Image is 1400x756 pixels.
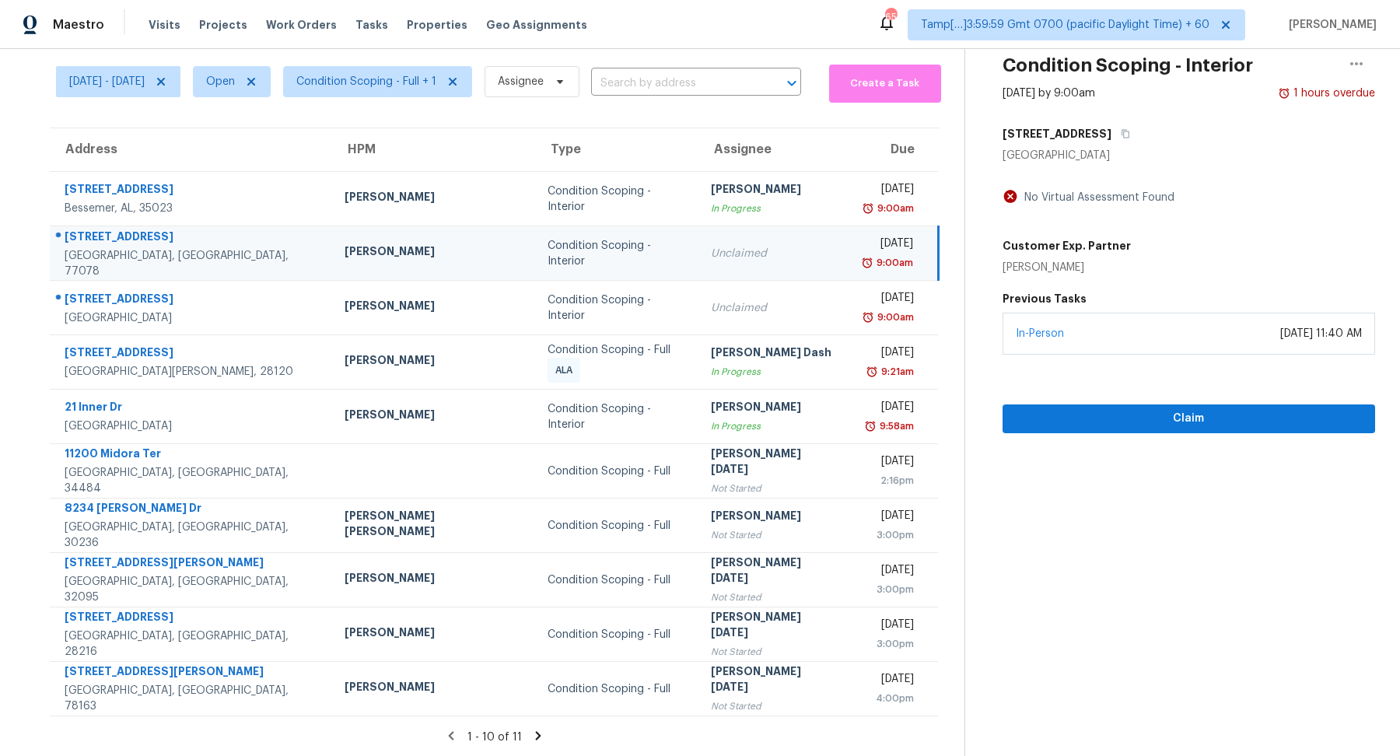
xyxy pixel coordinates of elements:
div: [STREET_ADDRESS][PERSON_NAME] [65,555,320,574]
img: Overdue Alarm Icon [861,255,873,271]
div: [STREET_ADDRESS] [65,345,320,364]
div: [STREET_ADDRESS][PERSON_NAME] [65,663,320,683]
div: Condition Scoping - Interior [548,401,686,432]
div: [GEOGRAPHIC_DATA], [GEOGRAPHIC_DATA], 28216 [65,628,320,660]
div: [GEOGRAPHIC_DATA] [1003,148,1375,163]
div: [GEOGRAPHIC_DATA], [GEOGRAPHIC_DATA], 34484 [65,465,320,496]
div: Not Started [711,644,836,660]
img: Artifact Not Present Icon [1003,188,1018,205]
a: In-Person [1016,328,1064,339]
h5: [STREET_ADDRESS] [1003,126,1111,142]
div: [DATE] [862,508,915,527]
div: 1 hours overdue [1290,86,1375,101]
button: Create a Task [829,65,941,103]
div: [PERSON_NAME] [345,189,523,208]
span: Condition Scoping - Full + 1 [296,74,436,89]
div: Not Started [711,527,836,543]
div: Unclaimed [711,246,836,261]
span: Maestro [53,17,104,33]
div: 9:00am [874,201,914,216]
span: Tamp[…]3:59:59 Gmt 0700 (pacific Daylight Time) + 60 [921,17,1209,33]
div: [PERSON_NAME] [345,679,523,698]
span: 1 - 10 of 11 [467,732,522,743]
div: [PERSON_NAME] [345,570,523,590]
span: Properties [407,17,467,33]
div: Condition Scoping - Interior [548,184,686,215]
div: 21 Inner Dr [65,399,320,418]
div: [DATE] [862,562,915,582]
div: 3:00pm [862,582,915,597]
span: Create a Task [837,75,933,93]
button: Copy Address [1111,120,1132,148]
h5: Previous Tasks [1003,291,1375,306]
span: Work Orders [266,17,337,33]
div: [DATE] [862,236,913,255]
div: [GEOGRAPHIC_DATA] [65,310,320,326]
div: Condition Scoping - Full [548,681,686,697]
span: Projects [199,17,247,33]
span: Tasks [355,19,388,30]
div: [PERSON_NAME][DATE] [711,555,836,590]
div: [PERSON_NAME] [345,625,523,644]
div: 8234 [PERSON_NAME] Dr [65,500,320,520]
img: Overdue Alarm Icon [862,310,874,325]
div: Condition Scoping - Full [548,464,686,479]
div: 657 [885,9,896,25]
div: [PERSON_NAME] [345,243,523,263]
div: [STREET_ADDRESS] [65,229,320,248]
span: Open [206,74,235,89]
th: Address [50,128,332,172]
img: Overdue Alarm Icon [864,418,877,434]
div: [PERSON_NAME] [345,298,523,317]
div: Condition Scoping - Interior [548,292,686,324]
div: 3:00pm [862,636,915,652]
img: Overdue Alarm Icon [1278,86,1290,101]
span: Assignee [498,74,544,89]
div: Condition Scoping - Full [548,627,686,642]
div: 11200 Midora Ter [65,446,320,465]
div: [GEOGRAPHIC_DATA][PERSON_NAME], 28120 [65,364,320,380]
div: [DATE] [862,290,915,310]
div: 2:16pm [862,473,915,488]
div: [DATE] [862,181,915,201]
div: In Progress [711,418,836,434]
div: [STREET_ADDRESS] [65,609,320,628]
div: [DATE] [862,453,915,473]
div: [PERSON_NAME][DATE] [711,609,836,644]
div: Not Started [711,590,836,605]
span: ALA [555,362,579,378]
div: No Virtual Assessment Found [1018,190,1174,205]
div: [GEOGRAPHIC_DATA], [GEOGRAPHIC_DATA], 77078 [65,248,320,279]
img: Overdue Alarm Icon [862,201,874,216]
div: [STREET_ADDRESS] [65,181,320,201]
div: [STREET_ADDRESS] [65,291,320,310]
div: Condition Scoping - Full [548,518,686,534]
input: Search by address [591,72,758,96]
div: Condition Scoping - Interior [548,238,686,269]
div: 9:58am [877,418,914,434]
span: Claim [1015,409,1363,429]
div: [GEOGRAPHIC_DATA], [GEOGRAPHIC_DATA], 30236 [65,520,320,551]
th: Assignee [698,128,849,172]
div: [PERSON_NAME][DATE] [711,663,836,698]
div: 9:21am [878,364,914,380]
div: [PERSON_NAME] [711,399,836,418]
div: [GEOGRAPHIC_DATA] [65,418,320,434]
div: In Progress [711,364,836,380]
div: [PERSON_NAME][DATE] [711,446,836,481]
img: Overdue Alarm Icon [866,364,878,380]
div: [DATE] by 9:00am [1003,86,1095,101]
div: [PERSON_NAME] [345,407,523,426]
button: Open [781,72,803,94]
div: Bessemer, AL, 35023 [65,201,320,216]
span: [DATE] - [DATE] [69,74,145,89]
span: [PERSON_NAME] [1283,17,1377,33]
div: [DATE] 11:40 AM [1280,326,1362,341]
div: Condition Scoping - Full [548,572,686,588]
div: Not Started [711,698,836,714]
span: Geo Assignments [486,17,587,33]
div: [PERSON_NAME] [711,508,836,527]
div: In Progress [711,201,836,216]
div: [DATE] [862,399,915,418]
div: [GEOGRAPHIC_DATA], [GEOGRAPHIC_DATA], 78163 [65,683,320,714]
